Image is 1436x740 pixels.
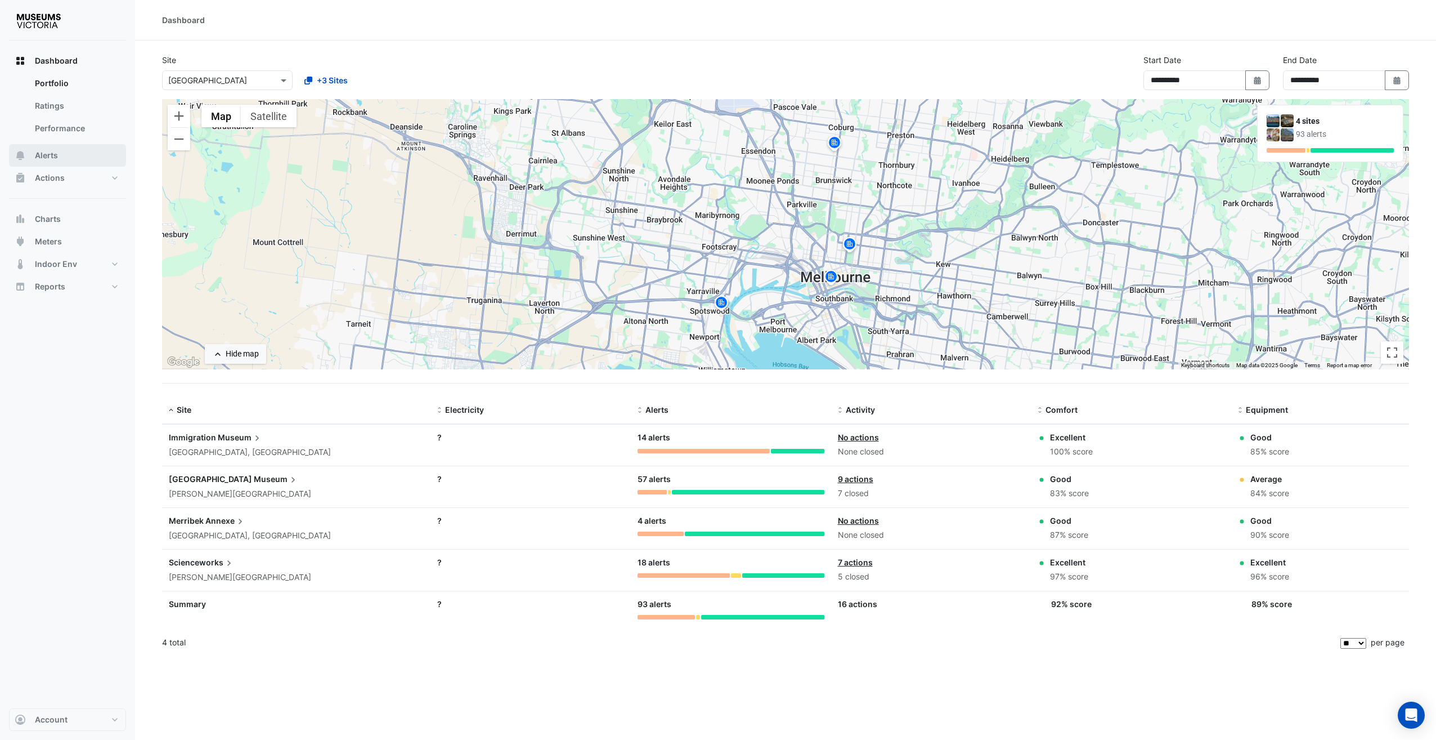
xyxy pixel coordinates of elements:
span: Summary [169,599,206,609]
div: Good [1050,515,1088,527]
label: End Date [1283,54,1317,66]
div: 93 alerts [638,598,824,611]
div: 57 alerts [638,473,824,486]
span: +3 Sites [317,74,348,86]
div: [GEOGRAPHIC_DATA], [GEOGRAPHIC_DATA] [169,529,424,542]
div: ? [437,431,624,443]
div: 84% score [1250,487,1289,500]
span: per page [1371,638,1404,647]
img: site-pin.svg [841,236,859,256]
button: Dashboard [9,50,126,72]
button: Reports [9,275,126,298]
span: Immigration [169,433,216,442]
button: Alerts [9,144,126,167]
app-icon: Actions [15,172,26,184]
app-icon: Meters [15,236,26,247]
app-icon: Reports [15,281,26,292]
button: Zoom out [168,128,190,150]
a: No actions [838,433,879,442]
div: Excellent [1250,556,1289,568]
div: 89% score [1251,598,1292,610]
div: 18 alerts [638,556,824,569]
button: Keyboard shortcuts [1181,362,1229,369]
div: 7 closed [838,487,1025,500]
span: Merribek [169,516,204,525]
fa-icon: Select Date [1392,75,1402,85]
div: None closed [838,445,1025,458]
a: Performance [26,117,126,140]
button: Zoom in [168,105,190,127]
img: Google [165,355,202,369]
div: Excellent [1050,556,1088,568]
img: Immigration Museum [1267,114,1280,127]
div: 4 total [162,628,1338,657]
div: 83% score [1050,487,1089,500]
div: 14 alerts [638,431,824,444]
div: Dashboard [162,14,205,26]
span: Activity [846,405,875,414]
div: 5 closed [838,570,1025,583]
span: Map data ©2025 Google [1236,362,1298,368]
div: ? [437,473,624,485]
img: Merribek Annexe [1267,128,1280,141]
label: Start Date [1143,54,1181,66]
span: Alerts [645,405,668,414]
app-icon: Dashboard [15,55,26,66]
a: Terms (opens in new tab) [1304,362,1320,368]
img: Company Logo [14,9,64,32]
app-icon: Charts [15,213,26,225]
div: 90% score [1250,529,1289,542]
div: 87% score [1050,529,1088,542]
a: Portfolio [26,72,126,95]
a: Open this area in Google Maps (opens a new window) [165,355,202,369]
span: Indoor Env [35,258,77,270]
div: 4 sites [1296,115,1394,127]
button: Meters [9,230,126,253]
button: Hide map [205,344,266,364]
div: 97% score [1050,570,1088,583]
img: site-pin.svg [822,269,840,288]
div: 96% score [1250,570,1289,583]
app-icon: Alerts [15,150,26,161]
div: [PERSON_NAME][GEOGRAPHIC_DATA] [169,488,424,501]
div: None closed [838,529,1025,542]
img: Melbourne Museum [1281,114,1294,127]
app-icon: Indoor Env [15,258,26,270]
span: Charts [35,213,61,225]
div: Hide map [226,348,259,360]
div: 85% score [1250,445,1289,458]
span: Reports [35,281,65,292]
span: Comfort [1045,405,1078,414]
span: Scienceworks [169,556,235,569]
button: Toggle fullscreen view [1381,341,1403,364]
div: Average [1250,473,1289,485]
button: Actions [9,167,126,189]
div: Excellent [1050,431,1093,443]
a: 7 actions [838,558,873,567]
div: 92% score [1051,598,1092,610]
span: Museum [254,473,299,485]
span: Site [177,405,191,414]
div: Open Intercom Messenger [1398,702,1425,729]
div: 93 alerts [1296,128,1394,140]
img: site-pin.svg [825,135,843,154]
span: Meters [35,236,62,247]
div: 16 actions [838,598,1025,610]
div: [PERSON_NAME][GEOGRAPHIC_DATA] [169,571,424,584]
div: Good [1250,431,1289,443]
fa-icon: Select Date [1253,75,1263,85]
button: Show street map [201,105,241,127]
div: Good [1250,515,1289,527]
img: Scienceworks [1281,128,1294,141]
span: Electricity [445,405,484,414]
a: Ratings [26,95,126,117]
div: Good [1050,473,1089,485]
div: ? [437,556,624,568]
div: ? [437,598,624,610]
div: 100% score [1050,445,1093,458]
a: 9 actions [838,474,873,484]
div: [GEOGRAPHIC_DATA], [GEOGRAPHIC_DATA] [169,446,424,459]
a: No actions [838,516,879,525]
span: Account [35,714,68,725]
a: Report a map error [1327,362,1372,368]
